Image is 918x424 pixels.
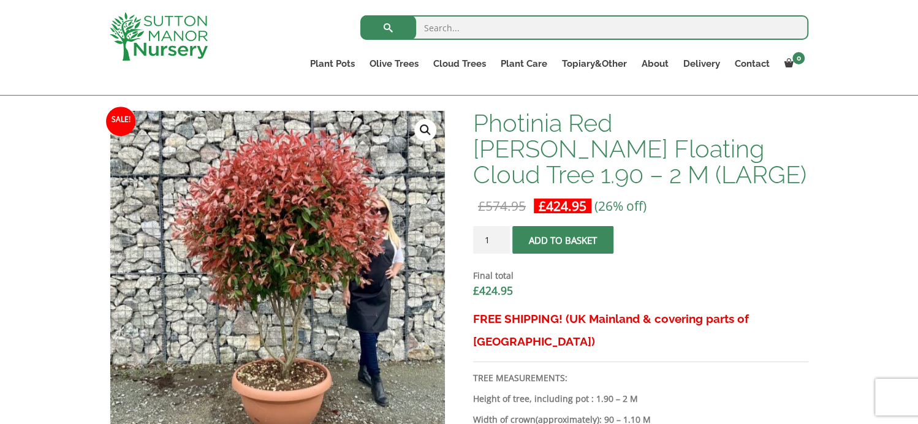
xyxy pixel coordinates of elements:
a: About [634,55,676,72]
span: Sale! [106,107,135,136]
bdi: 574.95 [478,197,526,214]
strong: TREE MEASUREMENTS: [473,372,567,384]
h1: Photinia Red [PERSON_NAME] Floating Cloud Tree 1.90 – 2 M (LARGE) [473,110,808,187]
span: 0 [792,52,805,64]
dt: Final total [473,268,808,283]
a: Plant Care [493,55,555,72]
a: Delivery [676,55,727,72]
span: £ [478,197,485,214]
a: Plant Pots [303,55,362,72]
a: Contact [727,55,777,72]
bdi: 424.95 [539,197,586,214]
input: Search... [360,15,808,40]
span: £ [539,197,546,214]
img: logo [110,12,208,61]
span: (26% off) [594,197,647,214]
button: Add to basket [512,226,613,254]
a: Cloud Trees [426,55,493,72]
h3: FREE SHIPPING! (UK Mainland & covering parts of [GEOGRAPHIC_DATA]) [473,308,808,353]
bdi: 424.95 [473,283,513,298]
span: £ [473,283,479,298]
a: View full-screen image gallery [414,119,436,141]
a: 0 [777,55,808,72]
a: Olive Trees [362,55,426,72]
input: Product quantity [473,226,510,254]
a: Topiary&Other [555,55,634,72]
b: Height of tree, including pot : 1.90 – 2 M [473,393,638,404]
